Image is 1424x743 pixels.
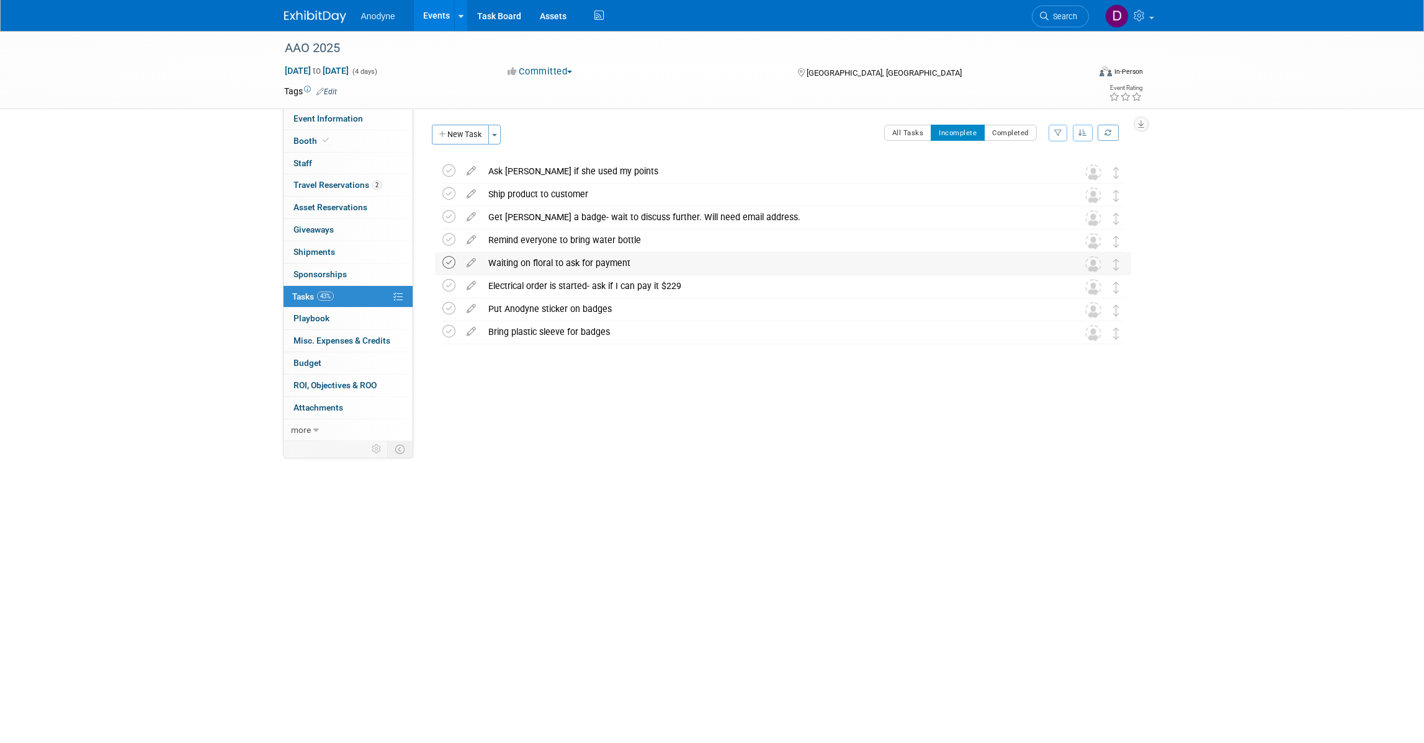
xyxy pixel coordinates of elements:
img: Unassigned [1085,164,1101,180]
td: Toggle Event Tabs [387,441,413,457]
div: Event Rating [1109,85,1142,91]
a: Event Information [284,108,413,130]
span: Misc. Expenses & Credits [293,336,390,345]
span: more [291,425,311,435]
a: Travel Reservations2 [284,174,413,196]
i: Move task [1113,190,1119,202]
i: Move task [1113,167,1119,179]
img: Unassigned [1085,210,1101,226]
a: edit [460,303,482,314]
i: Move task [1113,213,1119,225]
div: AAO 2025 [280,37,1070,60]
button: New Task [432,125,489,145]
div: Remind everyone to bring water bottle [482,229,1060,251]
a: Staff [284,153,413,174]
i: Move task [1113,282,1119,293]
img: Unassigned [1085,302,1101,318]
a: edit [460,166,482,177]
a: Shipments [284,241,413,263]
a: Giveaways [284,219,413,241]
div: Electrical order is started- ask if I can pay it $229 [482,275,1060,296]
img: Unassigned [1085,187,1101,203]
span: 2 [372,180,382,190]
span: [GEOGRAPHIC_DATA], [GEOGRAPHIC_DATA] [807,68,962,78]
img: Unassigned [1085,325,1101,341]
a: Attachments [284,397,413,419]
div: Waiting on floral to ask for payment [482,252,1060,274]
span: Travel Reservations [293,180,382,190]
a: edit [460,326,482,337]
span: Anodyne [361,11,395,21]
a: ROI, Objectives & ROO [284,375,413,396]
i: Move task [1113,305,1119,316]
span: Tasks [292,291,334,301]
span: Event Information [293,113,363,123]
a: Budget [284,352,413,374]
a: Playbook [284,308,413,329]
span: ROI, Objectives & ROO [293,380,377,390]
i: Move task [1113,259,1119,270]
span: [DATE] [DATE] [284,65,349,76]
td: Tags [284,85,337,97]
a: edit [460,234,482,246]
a: Edit [316,87,337,96]
div: Ship product to customer [482,184,1060,205]
i: Booth reservation complete [323,137,329,144]
div: Ask [PERSON_NAME] if she used my points [482,161,1060,182]
button: Committed [503,65,577,78]
a: edit [460,189,482,200]
div: Put Anodyne sticker on badges [482,298,1060,319]
span: Shipments [293,247,335,257]
span: Asset Reservations [293,202,367,212]
a: Sponsorships [284,264,413,285]
a: Refresh [1098,125,1119,141]
button: Incomplete [931,125,985,141]
a: Booth [284,130,413,152]
img: Unassigned [1085,233,1101,249]
span: Booth [293,136,331,146]
img: Unassigned [1085,256,1101,272]
a: Asset Reservations [284,197,413,218]
div: Bring plastic sleeve for badges [482,321,1060,342]
img: Dawn Jozwiak [1105,4,1129,28]
span: 43% [317,291,334,301]
span: Playbook [293,313,329,323]
a: more [284,419,413,441]
i: Move task [1113,327,1119,339]
span: Giveaways [293,225,334,234]
span: to [311,66,323,76]
div: In-Person [1114,67,1143,76]
span: Staff [293,158,312,168]
div: Get [PERSON_NAME] a badge- wait to discuss further. Will need email address. [482,207,1060,228]
span: (4 days) [351,68,377,76]
i: Move task [1113,236,1119,247]
a: Misc. Expenses & Credits [284,330,413,352]
span: Budget [293,358,321,368]
div: Event Format [1016,65,1144,83]
img: ExhibitDay [284,11,346,23]
button: Completed [984,125,1037,141]
a: edit [460,280,482,291]
span: Sponsorships [293,269,347,279]
a: edit [460,211,482,223]
span: Attachments [293,403,343,412]
a: Tasks43% [284,286,413,308]
img: Format-Inperson.png [1099,66,1112,76]
img: Unassigned [1085,279,1101,295]
a: edit [460,257,482,269]
a: Search [1032,6,1089,27]
button: All Tasks [884,125,932,141]
td: Personalize Event Tab Strip [366,441,388,457]
span: Search [1049,12,1077,21]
